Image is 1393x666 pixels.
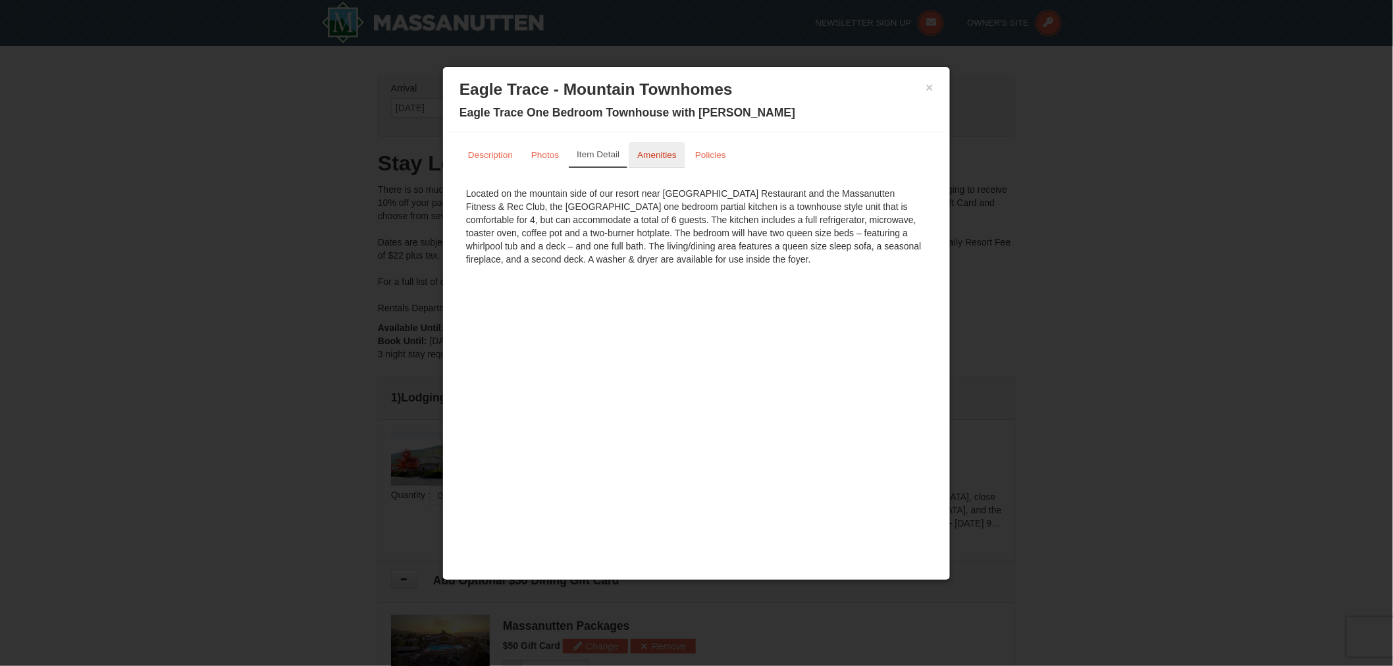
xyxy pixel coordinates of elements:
[695,150,726,160] small: Policies
[523,142,567,168] a: Photos
[637,150,677,160] small: Amenities
[460,142,521,168] a: Description
[460,180,933,272] div: Located on the mountain side of our resort near [GEOGRAPHIC_DATA] Restaurant and the Massanutten ...
[926,81,933,94] button: ×
[468,150,513,160] small: Description
[569,142,627,168] a: Item Detail
[629,142,685,168] a: Amenities
[687,142,735,168] a: Policies
[460,106,933,119] h4: Eagle Trace One Bedroom Townhouse with [PERSON_NAME]
[577,149,619,159] small: Item Detail
[460,80,933,99] h3: Eagle Trace - Mountain Townhomes
[531,150,559,160] small: Photos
